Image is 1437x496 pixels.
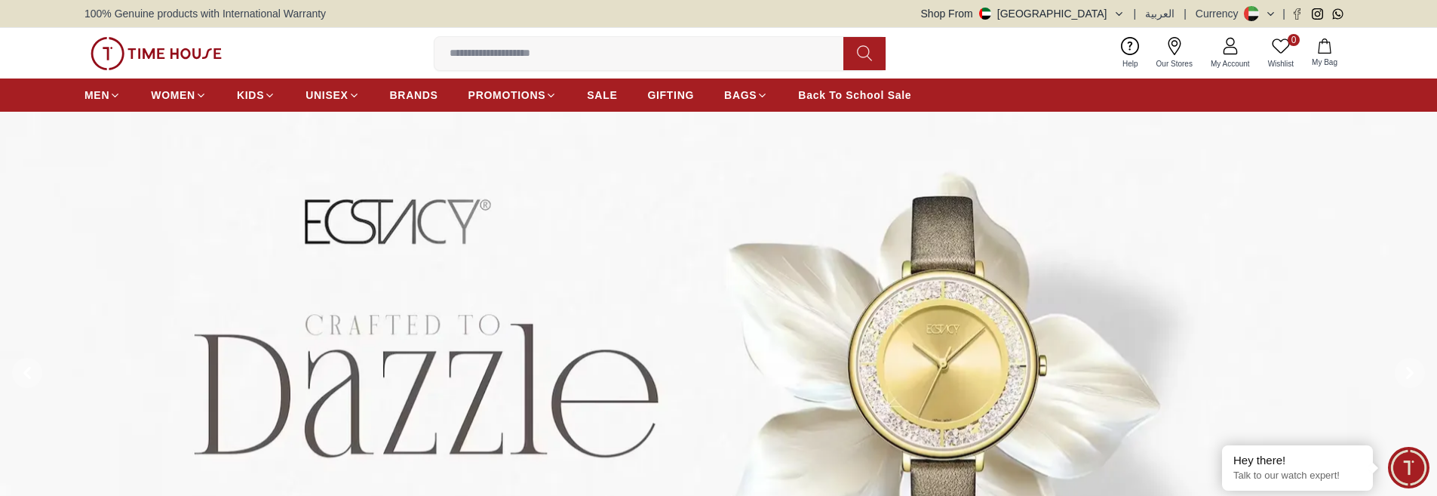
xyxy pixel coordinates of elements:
[1150,58,1199,69] span: Our Stores
[1145,6,1174,21] button: العربية
[1233,470,1362,482] p: Talk to our watch expert!
[1184,6,1187,21] span: |
[306,88,348,103] span: UNISEX
[84,82,121,109] a: MEN
[1134,6,1137,21] span: |
[798,88,911,103] span: Back To School Sale
[1388,447,1429,488] div: Chat Widget
[587,82,617,109] a: SALE
[724,88,757,103] span: BAGS
[237,82,275,109] a: KIDS
[724,82,768,109] a: BAGS
[1196,6,1245,21] div: Currency
[1306,57,1343,68] span: My Bag
[468,88,546,103] span: PROMOTIONS
[921,6,1125,21] button: Shop From[GEOGRAPHIC_DATA]
[1259,34,1303,72] a: 0Wishlist
[1116,58,1144,69] span: Help
[1233,453,1362,468] div: Hey there!
[1205,58,1256,69] span: My Account
[151,88,195,103] span: WOMEN
[151,82,207,109] a: WOMEN
[1312,8,1323,20] a: Instagram
[647,82,694,109] a: GIFTING
[306,82,359,109] a: UNISEX
[798,82,911,109] a: Back To School Sale
[979,8,991,20] img: United Arab Emirates
[1282,6,1285,21] span: |
[91,37,222,70] img: ...
[647,88,694,103] span: GIFTING
[390,88,438,103] span: BRANDS
[84,6,326,21] span: 100% Genuine products with International Warranty
[1332,8,1343,20] a: Whatsapp
[1288,34,1300,46] span: 0
[237,88,264,103] span: KIDS
[1147,34,1202,72] a: Our Stores
[468,82,557,109] a: PROMOTIONS
[1262,58,1300,69] span: Wishlist
[1291,8,1303,20] a: Facebook
[1113,34,1147,72] a: Help
[1303,35,1346,71] button: My Bag
[84,88,109,103] span: MEN
[390,82,438,109] a: BRANDS
[587,88,617,103] span: SALE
